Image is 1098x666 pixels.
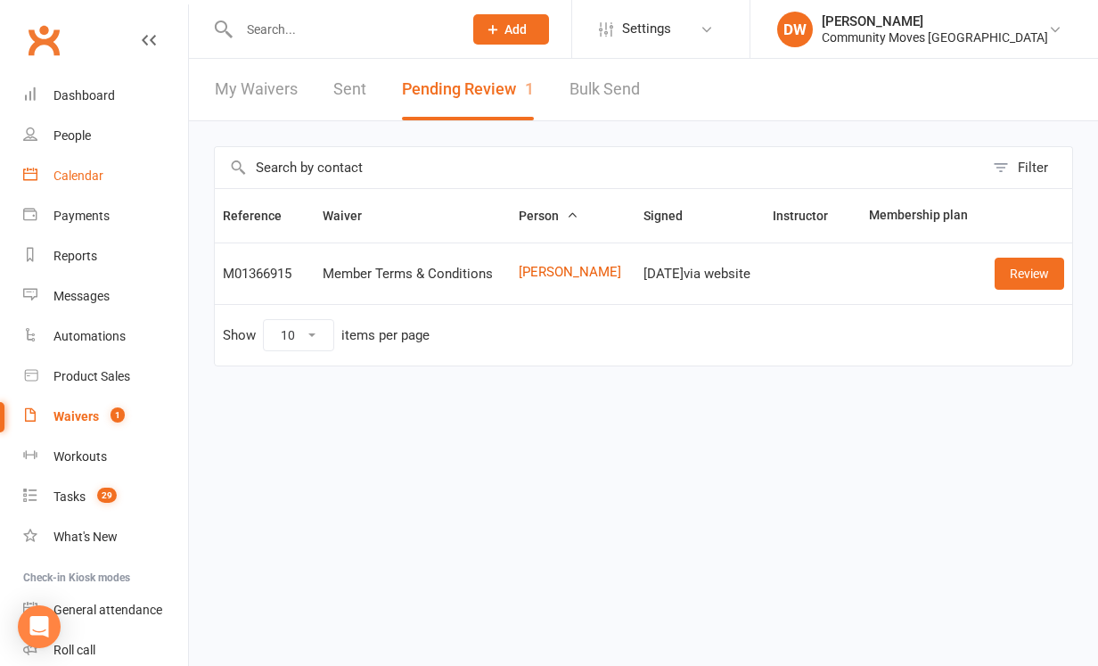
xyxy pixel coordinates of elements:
span: 1 [525,79,534,98]
a: Product Sales [23,357,188,397]
a: My Waivers [215,59,298,120]
th: Membership plan [861,189,982,243]
div: Filter [1018,157,1048,178]
div: Open Intercom Messenger [18,605,61,648]
a: Payments [23,196,188,236]
a: Tasks 29 [23,477,188,517]
a: [PERSON_NAME] [519,265,627,280]
div: Roll call [53,643,95,657]
a: Calendar [23,156,188,196]
a: Workouts [23,437,188,477]
div: Community Moves [GEOGRAPHIC_DATA] [822,29,1048,45]
a: Sent [333,59,366,120]
div: Waivers [53,409,99,423]
div: [DATE] via website [643,267,757,282]
a: Reports [23,236,188,276]
div: General attendance [53,603,162,617]
span: Person [519,209,578,223]
button: Filter [984,147,1072,188]
span: 1 [111,407,125,423]
span: Settings [622,9,671,49]
div: Payments [53,209,110,223]
span: Waiver [323,209,381,223]
a: Messages [23,276,188,317]
div: M01366915 [223,267,307,282]
button: Instructor [773,205,848,226]
input: Search... [234,17,450,42]
input: Search by contact [215,147,984,188]
div: Show [223,319,430,351]
a: Dashboard [23,76,188,116]
div: Tasks [53,489,86,504]
a: What's New [23,517,188,557]
div: items per page [341,328,430,343]
button: Add [473,14,549,45]
span: Instructor [773,209,848,223]
span: Add [504,22,527,37]
span: Reference [223,209,301,223]
a: Bulk Send [569,59,640,120]
button: Reference [223,205,301,226]
a: Clubworx [21,18,66,62]
div: Workouts [53,449,107,464]
button: Person [519,205,578,226]
div: Messages [53,289,110,303]
button: Pending Review1 [402,59,534,120]
div: Reports [53,249,97,263]
div: Dashboard [53,88,115,103]
div: DW [777,12,813,47]
div: People [53,128,91,143]
div: Calendar [53,169,103,183]
span: Signed [643,209,702,223]
div: Automations [53,329,126,343]
a: Review [995,258,1064,290]
div: What's New [53,530,118,544]
a: People [23,116,188,156]
button: Waiver [323,205,381,226]
div: Product Sales [53,369,130,383]
div: Member Terms & Conditions [323,267,503,282]
a: Automations [23,317,188,357]
a: General attendance kiosk mode [23,590,188,630]
span: 29 [97,488,117,503]
div: [PERSON_NAME] [822,13,1048,29]
button: Signed [643,205,702,226]
a: Waivers 1 [23,397,188,437]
